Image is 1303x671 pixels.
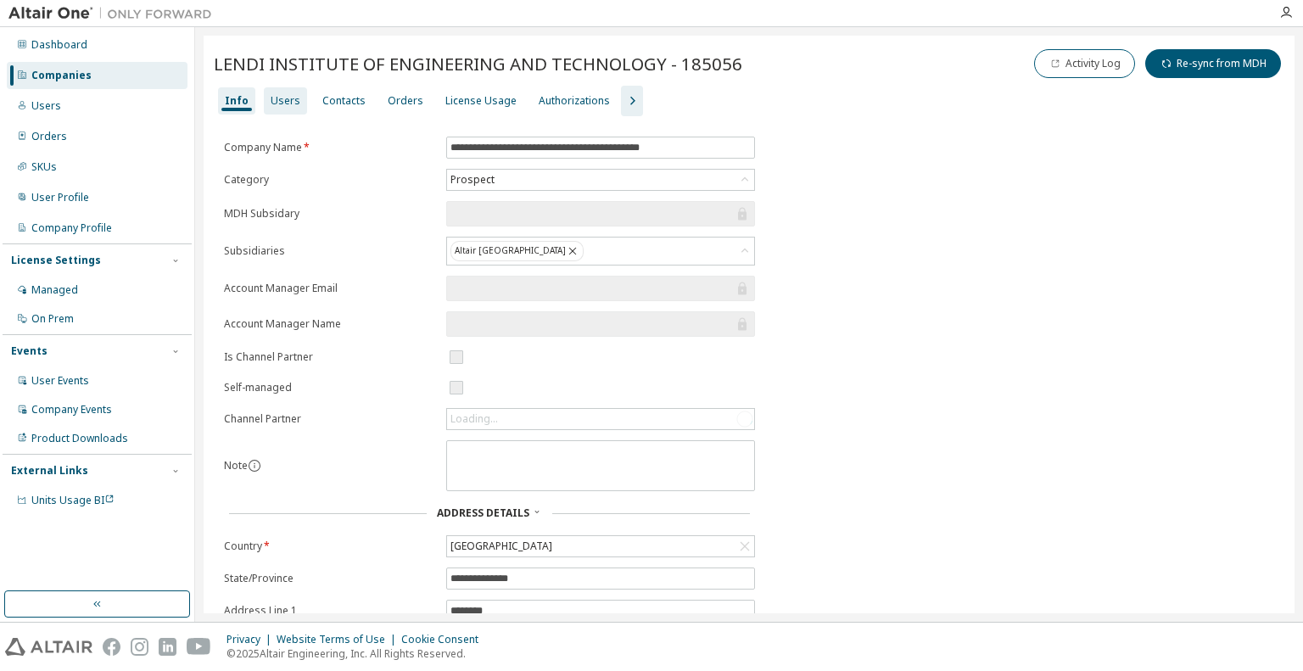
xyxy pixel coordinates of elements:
[539,94,610,108] div: Authorizations
[445,94,517,108] div: License Usage
[224,540,436,553] label: Country
[224,173,436,187] label: Category
[448,537,555,556] div: [GEOGRAPHIC_DATA]
[224,244,436,258] label: Subsidiaries
[224,317,436,331] label: Account Manager Name
[1034,49,1135,78] button: Activity Log
[226,633,277,646] div: Privacy
[187,638,211,656] img: youtube.svg
[322,94,366,108] div: Contacts
[103,638,120,656] img: facebook.svg
[159,638,176,656] img: linkedin.svg
[11,344,48,358] div: Events
[450,241,584,261] div: Altair [GEOGRAPHIC_DATA]
[224,207,436,221] label: MDH Subsidary
[388,94,423,108] div: Orders
[447,238,754,265] div: Altair [GEOGRAPHIC_DATA]
[277,633,401,646] div: Website Terms of Use
[1145,49,1281,78] button: Re-sync from MDH
[5,638,92,656] img: altair_logo.svg
[447,536,754,556] div: [GEOGRAPHIC_DATA]
[31,432,128,445] div: Product Downloads
[224,141,436,154] label: Company Name
[31,99,61,113] div: Users
[31,38,87,52] div: Dashboard
[224,350,436,364] label: Is Channel Partner
[31,283,78,297] div: Managed
[447,409,754,429] div: Loading...
[437,506,529,520] span: Address Details
[31,191,89,204] div: User Profile
[224,381,436,394] label: Self-managed
[450,412,498,426] div: Loading...
[224,604,436,618] label: Address Line 1
[224,412,436,426] label: Channel Partner
[8,5,221,22] img: Altair One
[401,633,489,646] div: Cookie Consent
[31,160,57,174] div: SKUs
[31,403,112,417] div: Company Events
[248,459,261,472] button: information
[31,69,92,82] div: Companies
[214,52,742,75] span: LENDI INSTITUTE OF ENGINEERING AND TECHNOLOGY - 185056
[31,374,89,388] div: User Events
[225,94,249,108] div: Info
[31,221,112,235] div: Company Profile
[447,170,754,190] div: Prospect
[271,94,300,108] div: Users
[31,130,67,143] div: Orders
[448,171,497,189] div: Prospect
[11,464,88,478] div: External Links
[226,646,489,661] p: © 2025 Altair Engineering, Inc. All Rights Reserved.
[224,282,436,295] label: Account Manager Email
[11,254,101,267] div: License Settings
[224,458,248,472] label: Note
[131,638,148,656] img: instagram.svg
[31,493,115,507] span: Units Usage BI
[224,572,436,585] label: State/Province
[31,312,74,326] div: On Prem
